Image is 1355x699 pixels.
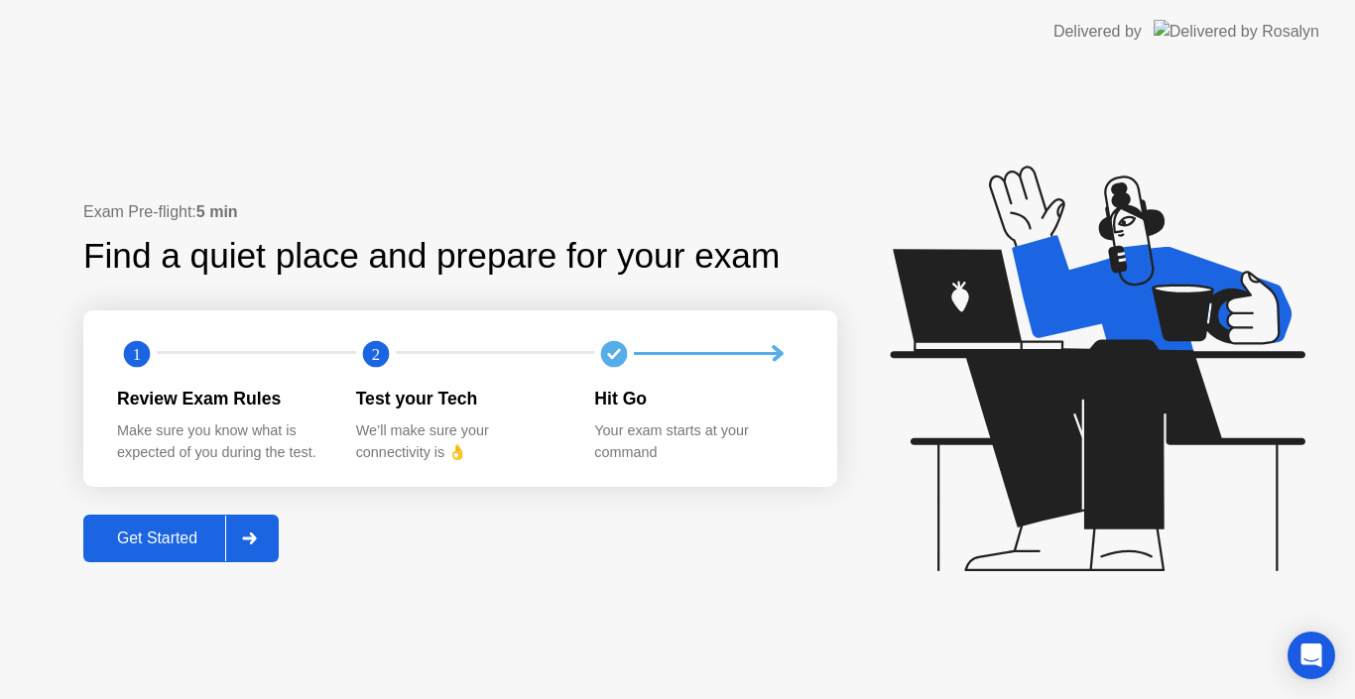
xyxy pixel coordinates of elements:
[356,420,563,463] div: We’ll make sure your connectivity is 👌
[196,203,238,220] b: 5 min
[594,420,801,463] div: Your exam starts at your command
[1154,20,1319,43] img: Delivered by Rosalyn
[594,386,801,411] div: Hit Go
[117,420,324,463] div: Make sure you know what is expected of you during the test.
[83,230,783,283] div: Find a quiet place and prepare for your exam
[1288,632,1335,679] div: Open Intercom Messenger
[133,344,141,363] text: 1
[356,386,563,411] div: Test your Tech
[117,386,324,411] div: Review Exam Rules
[372,344,380,363] text: 2
[89,529,225,547] div: Get Started
[1053,20,1142,44] div: Delivered by
[83,515,279,562] button: Get Started
[83,200,837,224] div: Exam Pre-flight:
